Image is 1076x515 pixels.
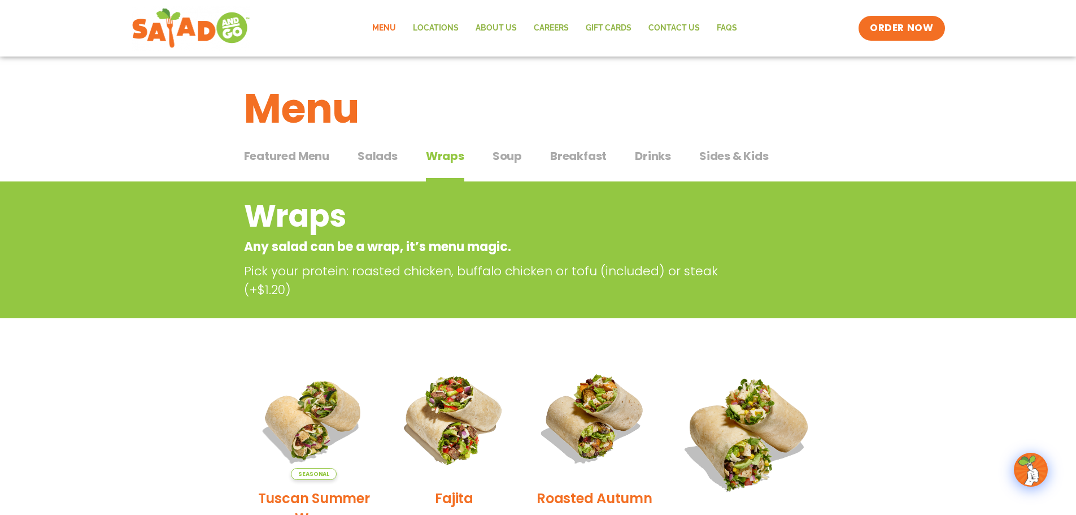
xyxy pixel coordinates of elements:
img: wpChatIcon [1015,454,1047,486]
a: ORDER NOW [859,16,944,41]
a: Careers [525,15,577,41]
span: Featured Menu [244,148,329,165]
span: Sides & Kids [699,148,769,165]
img: new-SAG-logo-768×292 [132,6,251,51]
a: Contact Us [640,15,708,41]
a: Locations [404,15,467,41]
img: Product photo for Fajita Wrap [393,357,516,480]
img: Product photo for BBQ Ranch Wrap [673,357,824,508]
a: GIFT CARDS [577,15,640,41]
div: Tabbed content [244,144,833,182]
img: Product photo for Tuscan Summer Wrap [252,357,376,480]
a: FAQs [708,15,746,41]
span: Soup [493,148,522,165]
nav: Menu [364,15,746,41]
span: Drinks [635,148,671,165]
span: ORDER NOW [870,21,933,35]
h2: Fajita [435,488,473,508]
p: Any salad can be a wrap, it’s menu magic. [244,237,742,256]
h1: Menu [244,78,833,139]
span: Salads [358,148,398,165]
h2: Wraps [244,193,742,239]
span: Seasonal [291,468,337,480]
h2: Roasted Autumn [537,488,652,508]
span: Breakfast [550,148,607,165]
a: About Us [467,15,525,41]
a: Menu [364,15,404,41]
span: Wraps [426,148,464,165]
img: Product photo for Roasted Autumn Wrap [533,357,656,480]
p: Pick your protein: roasted chicken, buffalo chicken or tofu (included) or steak (+$1.20) [244,262,747,299]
